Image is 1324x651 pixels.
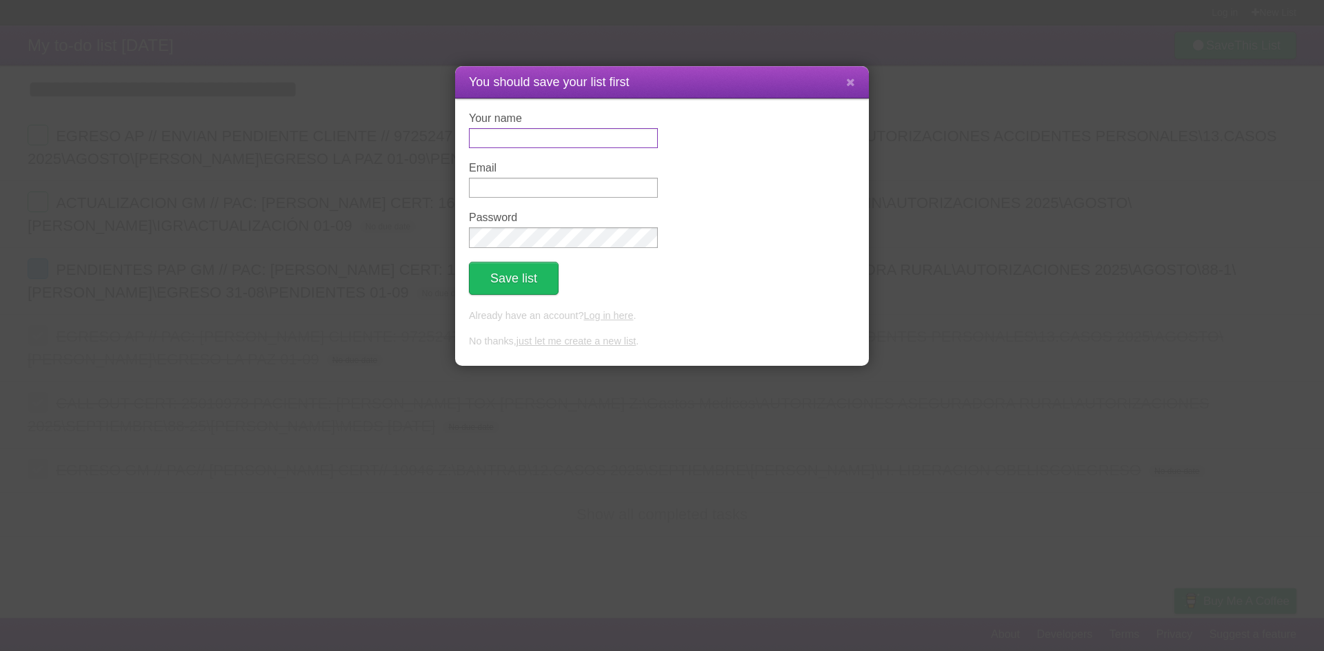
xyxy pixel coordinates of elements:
p: No thanks, . [469,334,855,349]
label: Password [469,211,658,224]
button: Save list [469,262,559,295]
h1: You should save your list first [469,73,855,92]
label: Email [469,162,658,174]
p: Already have an account? . [469,309,855,324]
a: just let me create a new list [516,335,636,347]
a: Log in here [583,310,633,321]
label: Your name [469,112,658,125]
